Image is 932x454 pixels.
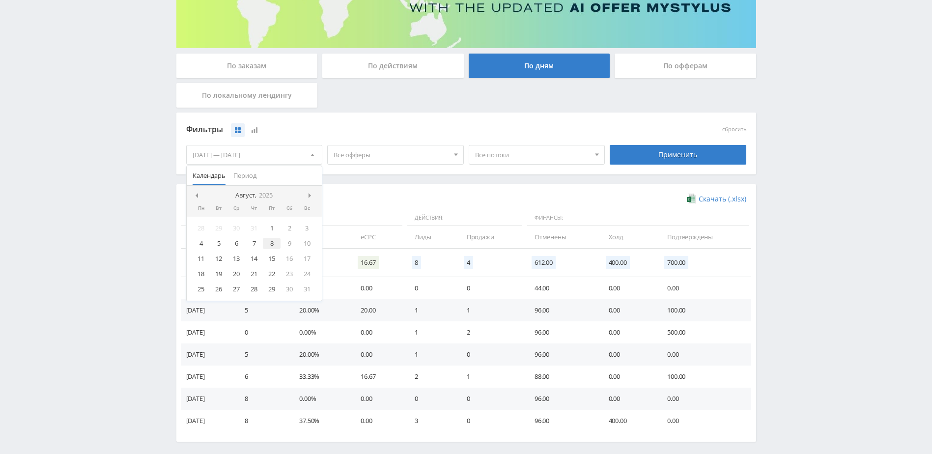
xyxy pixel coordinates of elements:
[407,210,522,227] span: Действия:
[210,284,227,295] div: 26
[351,226,405,248] td: eCPC
[298,268,316,280] div: 24
[351,366,405,388] td: 16.67
[245,268,263,280] div: 21
[193,238,210,249] div: 4
[193,205,210,211] div: Пн
[193,166,226,185] span: Календарь
[281,284,298,295] div: 30
[657,343,751,366] td: 0.00
[532,256,556,269] span: 612.00
[263,238,281,249] div: 8
[657,410,751,432] td: 0.00
[615,54,756,78] div: По офферам
[525,226,599,248] td: Отменены
[210,223,227,234] div: 29
[457,343,525,366] td: 0
[176,83,318,108] div: По локальному лендингу
[351,410,405,432] td: 0.00
[475,145,590,164] span: Все потоки
[281,223,298,234] div: 2
[259,192,273,199] i: 2025
[358,256,378,269] span: 16.67
[599,388,658,410] td: 0.00
[657,366,751,388] td: 100.00
[525,410,599,432] td: 96.00
[599,277,658,299] td: 0.00
[610,145,746,165] div: Применить
[351,321,405,343] td: 0.00
[181,388,235,410] td: [DATE]
[227,253,245,264] div: 13
[722,126,746,133] button: сбросить
[405,226,457,248] td: Лиды
[657,277,751,299] td: 0.00
[281,253,298,264] div: 16
[289,388,351,410] td: 0.00%
[457,321,525,343] td: 2
[181,299,235,321] td: [DATE]
[351,388,405,410] td: 0.00
[457,410,525,432] td: 0
[193,268,210,280] div: 18
[464,256,473,269] span: 4
[181,249,235,277] td: Итого:
[599,343,658,366] td: 0.00
[193,284,210,295] div: 25
[281,238,298,249] div: 9
[210,205,227,211] div: Вт
[289,366,351,388] td: 33.33%
[405,343,457,366] td: 1
[263,284,281,295] div: 29
[606,256,630,269] span: 400.00
[687,194,746,204] a: Скачать (.xlsx)
[405,299,457,321] td: 1
[181,210,403,227] span: Данные:
[181,321,235,343] td: [DATE]
[263,205,281,211] div: Пт
[176,54,318,78] div: По заказам
[599,410,658,432] td: 400.00
[525,366,599,388] td: 88.00
[186,122,605,137] div: Фильтры
[289,299,351,321] td: 20.00%
[229,166,260,185] button: Период
[351,343,405,366] td: 0.00
[334,145,449,164] span: Все офферы
[235,410,289,432] td: 8
[181,226,235,248] td: Дата
[245,284,263,295] div: 28
[599,299,658,321] td: 0.00
[527,210,749,227] span: Финансы:
[235,343,289,366] td: 5
[457,299,525,321] td: 1
[231,192,277,199] div: Август,
[298,253,316,264] div: 17
[699,195,746,203] span: Скачать (.xlsx)
[193,253,210,264] div: 11
[187,145,322,164] div: [DATE] — [DATE]
[181,366,235,388] td: [DATE]
[245,253,263,264] div: 14
[657,226,751,248] td: Подтверждены
[227,238,245,249] div: 6
[469,54,610,78] div: По дням
[599,321,658,343] td: 0.00
[245,238,263,249] div: 7
[351,299,405,321] td: 20.00
[193,223,210,234] div: 28
[210,268,227,280] div: 19
[227,284,245,295] div: 27
[227,268,245,280] div: 20
[657,388,751,410] td: 0.00
[181,410,235,432] td: [DATE]
[525,299,599,321] td: 96.00
[405,277,457,299] td: 0
[263,253,281,264] div: 15
[457,277,525,299] td: 0
[281,268,298,280] div: 23
[289,410,351,432] td: 37.50%
[189,166,229,185] button: Календарь
[405,366,457,388] td: 2
[322,54,464,78] div: По действиям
